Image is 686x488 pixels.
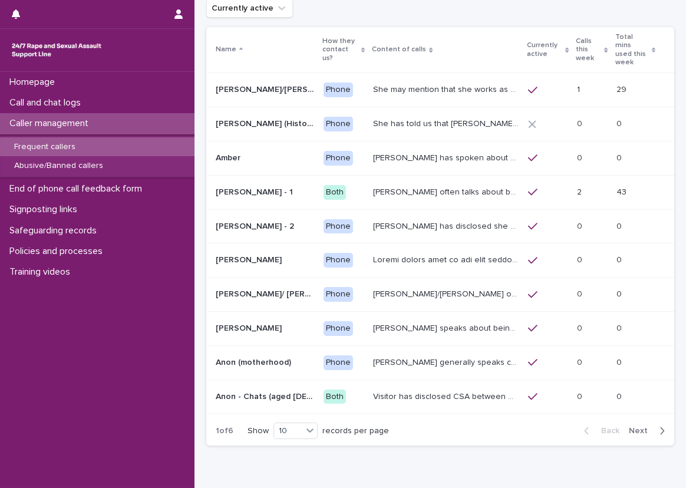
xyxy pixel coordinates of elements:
p: Anon (motherhood) [216,355,293,368]
span: Next [629,427,655,435]
p: Andrew shared that he has been raped and beaten by a group of men in or near his home twice withi... [373,253,521,265]
p: Safeguarding records [5,225,106,236]
p: [PERSON_NAME] [216,253,284,265]
p: [PERSON_NAME] - 1 [216,185,295,197]
p: 1 of 6 [206,417,243,446]
p: 0 [616,151,624,163]
div: Phone [324,287,353,302]
p: How they contact us? [322,35,358,65]
p: Anna/Emma often talks about being raped at gunpoint at the age of 13/14 by her ex-partner, aged 1... [373,287,521,299]
p: Policies and processes [5,246,112,257]
p: 0 [578,253,585,265]
p: She may mention that she works as a Nanny, looking after two children. Abbie / Emily has let us k... [373,83,521,95]
p: 0 [616,219,624,232]
div: Phone [324,355,353,370]
p: records per page [322,426,389,436]
button: Back [575,426,624,436]
p: Caller management [5,118,98,129]
p: Homepage [5,77,64,88]
p: 0 [578,117,585,129]
div: Phone [324,83,353,97]
p: Abbie/Emily (Anon/'I don't know'/'I can't remember') [216,83,316,95]
p: Name [216,43,236,56]
p: Training videos [5,266,80,278]
tr: Anon - Chats (aged [DEMOGRAPHIC_DATA])Anon - Chats (aged [DEMOGRAPHIC_DATA]) BothVisitor has disc... [206,380,674,414]
p: 0 [616,390,624,402]
p: 0 [578,151,585,163]
p: 0 [616,321,624,334]
div: Phone [324,219,353,234]
button: Next [624,426,674,436]
p: Alison (Historic Plan) [216,117,316,129]
div: Phone [324,117,353,131]
p: Visitor has disclosed CSA between 9-12 years of age involving brother in law who lifted them out ... [373,390,521,402]
p: 0 [616,253,624,265]
p: 43 [616,185,629,197]
p: 0 [578,321,585,334]
p: Amy often talks about being raped a night before or 2 weeks ago or a month ago. She also makes re... [373,185,521,197]
p: Caller speaks about being raped and abused by the police and her ex-husband of 20 years. She has ... [373,321,521,334]
p: Amy has disclosed she has survived two rapes, one in the UK and the other in Australia in 2013. S... [373,219,521,232]
p: 0 [616,287,624,299]
p: Calls this week [576,35,602,65]
div: Phone [324,253,353,268]
tr: [PERSON_NAME] (Historic Plan)[PERSON_NAME] (Historic Plan) PhoneShe has told us that [PERSON_NAME... [206,107,674,141]
tr: [PERSON_NAME]/[PERSON_NAME] (Anon/'I don't know'/'I can't remember')[PERSON_NAME]/[PERSON_NAME] (... [206,73,674,107]
p: Content of calls [372,43,426,56]
p: End of phone call feedback form [5,183,151,194]
p: Amber has spoken about multiple experiences of sexual abuse. Amber told us she is now 18 (as of 0... [373,151,521,163]
p: 0 [578,287,585,299]
tr: [PERSON_NAME] - 2[PERSON_NAME] - 2 Phone[PERSON_NAME] has disclosed she has survived two rapes, o... [206,209,674,243]
p: Frequent callers [5,142,85,152]
p: 0 [616,117,624,129]
img: rhQMoQhaT3yELyF149Cw [9,38,104,62]
p: Abusive/Banned callers [5,161,113,171]
tr: [PERSON_NAME]/ [PERSON_NAME][PERSON_NAME]/ [PERSON_NAME] Phone[PERSON_NAME]/[PERSON_NAME] often t... [206,278,674,312]
tr: [PERSON_NAME][PERSON_NAME] PhoneLoremi dolors amet co adi elit seddo eiu tempor in u labor et dol... [206,243,674,278]
p: Anon - Chats (aged 16 -17) [216,390,316,402]
div: Both [324,185,346,200]
p: Show [248,426,269,436]
p: 2 [578,185,585,197]
p: Total mins used this week [615,31,649,70]
p: [PERSON_NAME] - 2 [216,219,296,232]
p: Caller generally speaks conversationally about many different things in her life and rarely speak... [373,355,521,368]
p: 1 [578,83,583,95]
p: She has told us that Prince Andrew was involved with her abuse. Men from Hollywood (or 'Hollywood... [373,117,521,129]
div: 10 [274,425,302,437]
span: Back [594,427,619,435]
p: Currently active [527,39,562,61]
p: Amber [216,151,243,163]
p: 29 [616,83,629,95]
p: 0 [578,219,585,232]
p: 0 [578,355,585,368]
div: Both [324,390,346,404]
div: Phone [324,321,353,336]
p: [PERSON_NAME]/ [PERSON_NAME] [216,287,316,299]
tr: Anon (motherhood)Anon (motherhood) Phone[PERSON_NAME] generally speaks conversationally about man... [206,345,674,380]
p: 0 [578,390,585,402]
tr: [PERSON_NAME] - 1[PERSON_NAME] - 1 Both[PERSON_NAME] often talks about being raped a night before... [206,175,674,209]
tr: AmberAmber Phone[PERSON_NAME] has spoken about multiple experiences of [MEDICAL_DATA]. [PERSON_NA... [206,141,674,175]
p: 0 [616,355,624,368]
p: Call and chat logs [5,97,90,108]
div: Phone [324,151,353,166]
p: Signposting links [5,204,87,215]
tr: [PERSON_NAME][PERSON_NAME] Phone[PERSON_NAME] speaks about being raped and abused by the police a... [206,311,674,345]
p: [PERSON_NAME] [216,321,284,334]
